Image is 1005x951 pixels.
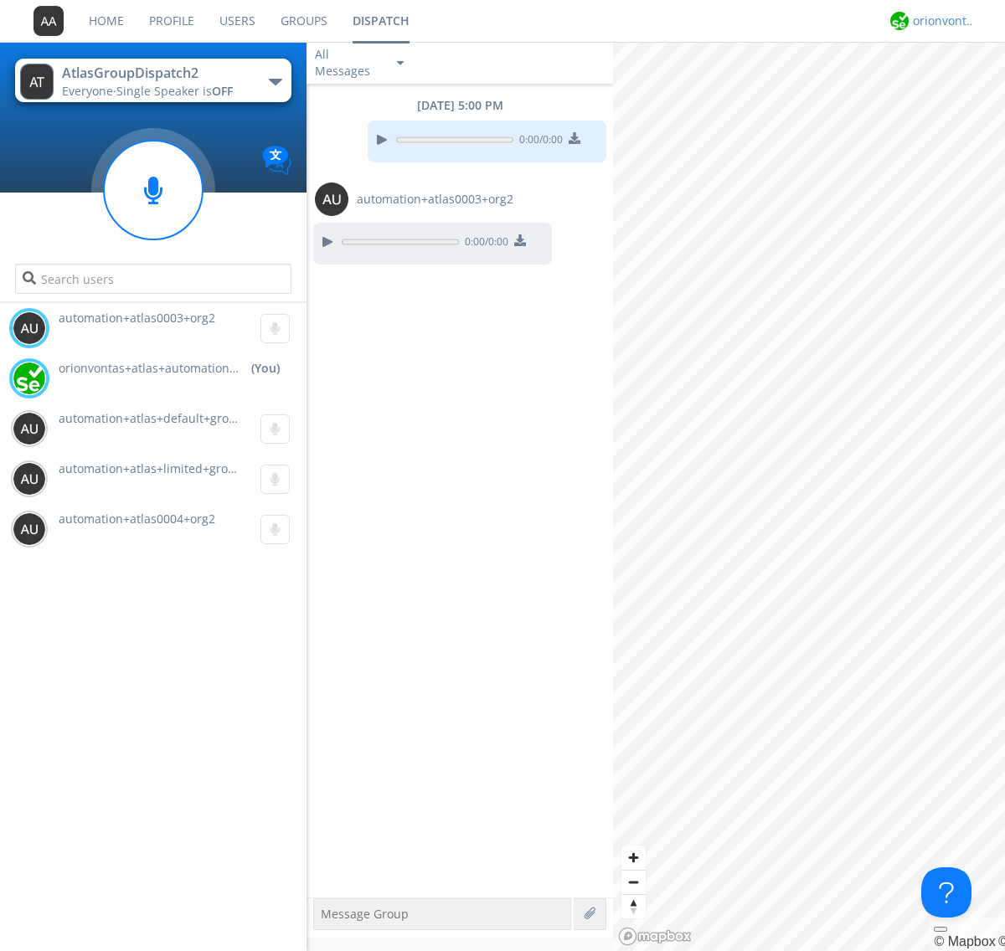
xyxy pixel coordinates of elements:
[59,410,276,426] span: automation+atlas+default+group+org2
[13,462,46,496] img: 373638.png
[569,132,580,144] img: download media button
[15,264,291,294] input: Search users
[13,512,46,546] img: 373638.png
[13,311,46,345] img: 373638.png
[13,362,46,395] img: 29d36aed6fa347d5a1537e7736e6aa13
[59,310,215,326] span: automation+atlas0003+org2
[15,59,291,102] button: AtlasGroupDispatch2Everyone·Single Speaker isOFF
[621,894,646,918] button: Reset bearing to north
[33,6,64,36] img: 373638.png
[59,360,243,377] span: orionvontas+atlas+automation+org2
[621,846,646,870] button: Zoom in
[62,64,250,83] div: AtlasGroupDispatch2
[513,132,563,151] span: 0:00 / 0:00
[921,867,971,918] iframe: Toggle Customer Support
[20,64,54,100] img: 373638.png
[307,97,613,114] div: [DATE] 5:00 PM
[262,146,291,175] img: Translation enabled
[934,934,995,948] a: Mapbox
[212,83,233,99] span: OFF
[913,13,976,29] div: orionvontas+atlas+automation+org2
[459,234,508,253] span: 0:00 / 0:00
[116,83,233,99] span: Single Speaker is
[621,871,646,894] span: Zoom out
[621,870,646,894] button: Zoom out
[618,927,692,946] a: Mapbox logo
[251,360,280,377] div: (You)
[13,412,46,445] img: 373638.png
[934,927,947,932] button: Toggle attribution
[514,234,526,246] img: download media button
[59,511,215,527] span: automation+atlas0004+org2
[315,182,348,216] img: 373638.png
[621,895,646,918] span: Reset bearing to north
[59,460,281,476] span: automation+atlas+limited+groups+org2
[62,83,250,100] div: Everyone ·
[890,12,909,30] img: 29d36aed6fa347d5a1537e7736e6aa13
[397,61,404,65] img: caret-down-sm.svg
[315,46,382,80] div: All Messages
[357,191,513,208] span: automation+atlas0003+org2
